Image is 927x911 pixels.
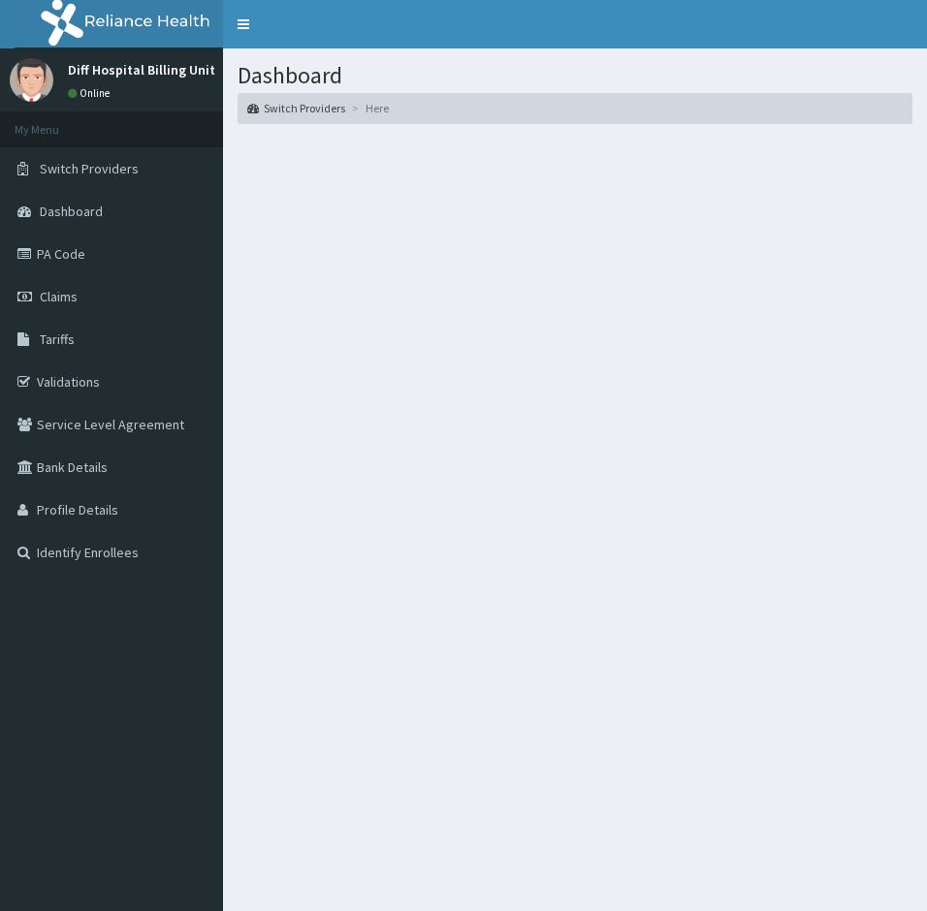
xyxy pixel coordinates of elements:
[347,100,389,116] li: Here
[10,58,53,102] img: User Image
[40,203,103,220] span: Dashboard
[247,100,345,116] a: Switch Providers
[40,160,139,177] span: Switch Providers
[68,86,114,100] a: Online
[40,288,78,305] span: Claims
[238,63,912,88] h1: Dashboard
[40,330,75,348] span: Tariffs
[68,63,215,77] p: Diff Hospital Billing Unit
